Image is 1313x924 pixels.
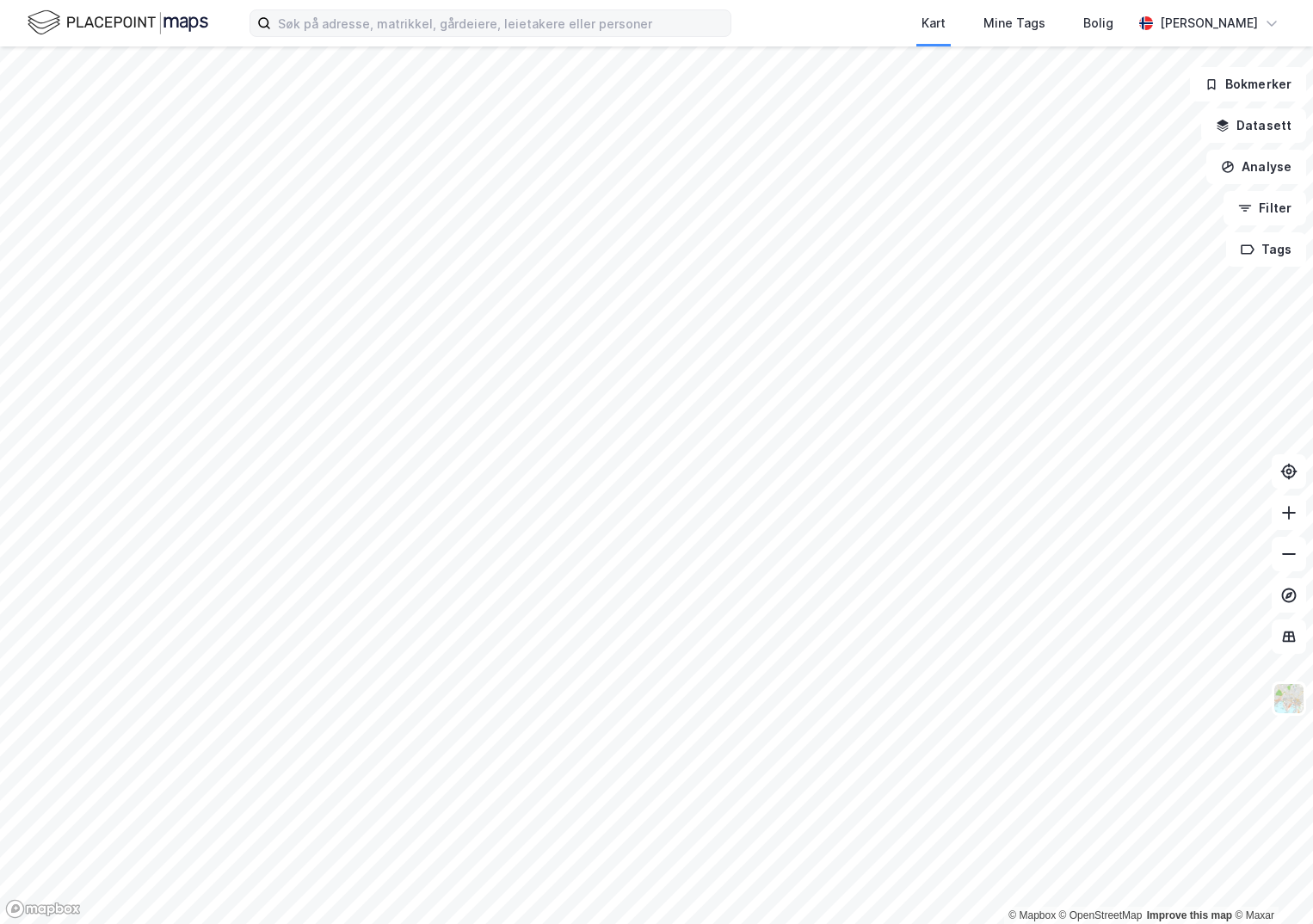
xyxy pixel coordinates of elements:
[1227,841,1313,924] iframe: Chat Widget
[983,13,1045,34] div: Mine Tags
[922,13,946,34] div: Kart
[28,8,208,38] img: logo.f888ab2527a4732fd821a326f86c7f29.svg
[271,10,730,36] input: Søk på adresse, matrikkel, gårdeiere, leietakere eller personer
[1083,13,1113,34] div: Bolig
[1160,13,1258,34] div: [PERSON_NAME]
